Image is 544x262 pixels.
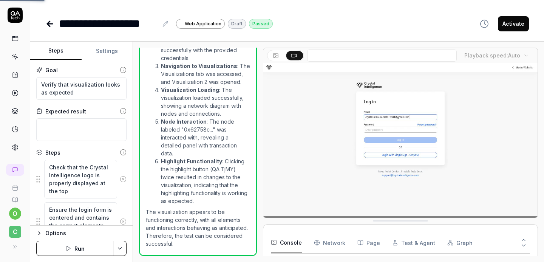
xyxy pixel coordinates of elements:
[3,191,27,203] a: Documentation
[146,208,250,248] p: The visualization appears to be functioning correctly, with all elements and interactions behavin...
[45,107,86,115] div: Expected result
[176,19,225,29] a: Web Application
[314,232,345,253] button: Network
[30,42,82,60] button: Steps
[36,202,127,241] div: Suggestions
[161,118,250,157] li: : The node labeled "0x62758c..." was interacted with, revealing a detailed panel with transaction...
[447,232,473,253] button: Graph
[161,63,237,69] strong: Navigation to Visualizations
[36,160,127,199] div: Suggestions
[249,19,273,29] div: Passed
[82,42,133,60] button: Settings
[45,66,58,74] div: Goal
[117,172,129,187] button: Remove step
[161,158,222,164] strong: Highlight Functionality
[36,241,113,256] button: Run
[161,118,207,125] strong: Node Interaction
[3,179,27,191] a: Book a call with us
[45,149,60,157] div: Steps
[475,16,493,31] button: View version history
[185,20,221,27] span: Web Application
[6,164,24,176] a: New conversation
[498,16,529,31] button: Activate
[9,208,21,220] button: o
[392,232,435,253] button: Test & Agent
[357,232,380,253] button: Page
[45,229,127,238] div: Options
[161,62,250,86] li: : The Visualizations tab was accessed, and Visualization 2 was opened.
[36,229,127,238] button: Options
[161,157,250,205] li: : Clicking the highlight button (QA.TjMY) twice resulted in changes to the visualization, indicat...
[3,220,27,239] button: C
[117,214,129,229] button: Remove step
[464,51,520,59] div: Playback speed:
[161,87,219,93] strong: Visualization Loading
[228,19,246,29] div: Draft
[271,232,302,253] button: Console
[161,86,250,118] li: : The visualization loaded successfully, showing a network diagram with nodes and connections.
[9,226,21,238] span: C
